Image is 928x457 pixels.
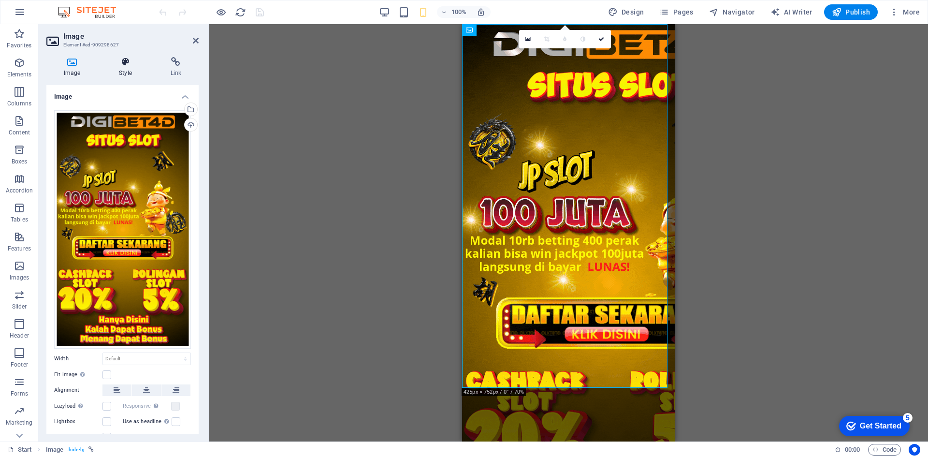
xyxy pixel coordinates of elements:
h2: Image [63,32,199,41]
p: Tables [11,216,28,223]
button: Usercentrics [909,444,920,456]
img: Editor Logo [56,6,128,18]
span: Publish [832,7,870,17]
label: Lightbox [54,416,102,428]
label: Use as headline [123,416,172,428]
i: This element is linked [88,447,94,452]
span: 00 00 [845,444,860,456]
i: On resize automatically adjust zoom level to fit chosen device. [477,8,485,16]
div: IMG-00124477-Bc2jOg7URAQuUxRmgPbTrQ.gif [54,110,191,349]
div: Design (Ctrl+Alt+Y) [604,4,648,20]
button: Click here to leave preview mode and continue editing [215,6,227,18]
label: Fit image [54,369,102,381]
label: Width [54,356,102,361]
p: Accordion [6,187,33,194]
label: Lazyload [54,400,102,412]
span: AI Writer [770,7,812,17]
span: Click to select. Double-click to edit [46,444,63,456]
div: 5 [72,2,81,12]
p: Boxes [12,158,28,165]
label: Alignment [54,384,102,396]
h6: 100% [451,6,467,18]
button: Navigator [705,4,759,20]
p: Images [10,274,29,281]
p: Favorites [7,42,31,49]
span: : [852,446,853,453]
div: Get Started 5 items remaining, 0% complete [8,5,78,25]
p: Footer [11,361,28,369]
p: Features [8,245,31,252]
label: Optimized [54,431,102,443]
a: Select files from the file manager, stock photos, or upload file(s) [519,30,537,48]
span: Navigator [709,7,755,17]
span: More [889,7,920,17]
p: Content [9,129,30,136]
p: Elements [7,71,32,78]
span: Pages [659,7,693,17]
p: Columns [7,100,31,107]
span: . hide-lg [67,444,85,456]
button: AI Writer [767,4,816,20]
i: Reload page [235,7,246,18]
h6: Session time [835,444,860,456]
a: Greyscale [574,30,593,48]
p: Forms [11,390,28,398]
p: Slider [12,303,27,310]
p: Marketing [6,419,32,427]
button: More [885,4,924,20]
h3: Element #ed-909298627 [63,41,179,49]
nav: breadcrumb [46,444,94,456]
button: Design [604,4,648,20]
a: Crop mode [537,30,556,48]
button: reload [234,6,246,18]
label: Responsive [123,400,171,412]
button: 100% [437,6,471,18]
a: Confirm ( Ctrl ⏎ ) [593,30,611,48]
button: Pages [655,4,697,20]
h4: Link [153,57,199,77]
button: Publish [824,4,878,20]
h4: Image [46,85,199,103]
h4: Image [46,57,101,77]
a: Blur [556,30,574,48]
a: Click to cancel selection. Double-click to open Pages [8,444,32,456]
span: Design [608,7,644,17]
span: Code [872,444,897,456]
button: Code [868,444,901,456]
h4: Style [101,57,153,77]
div: Get Started [29,11,70,19]
p: Header [10,332,29,339]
